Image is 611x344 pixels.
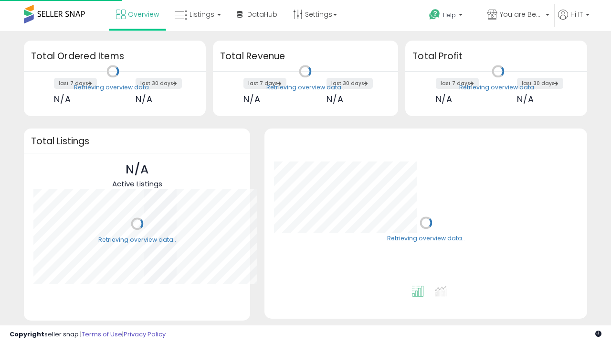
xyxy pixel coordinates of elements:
[387,235,465,243] div: Retrieving overview data..
[459,83,537,92] div: Retrieving overview data..
[10,330,44,339] strong: Copyright
[429,9,441,21] i: Get Help
[570,10,583,19] span: Hi IT
[247,10,277,19] span: DataHub
[82,330,122,339] a: Terms of Use
[266,83,344,92] div: Retrieving overview data..
[124,330,166,339] a: Privacy Policy
[98,236,176,244] div: Retrieving overview data..
[190,10,214,19] span: Listings
[558,10,590,31] a: Hi IT
[421,1,479,31] a: Help
[10,330,166,339] div: seller snap | |
[128,10,159,19] span: Overview
[500,10,543,19] span: You are Beautiful ([GEOGRAPHIC_DATA])
[74,83,152,92] div: Retrieving overview data..
[443,11,456,19] span: Help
